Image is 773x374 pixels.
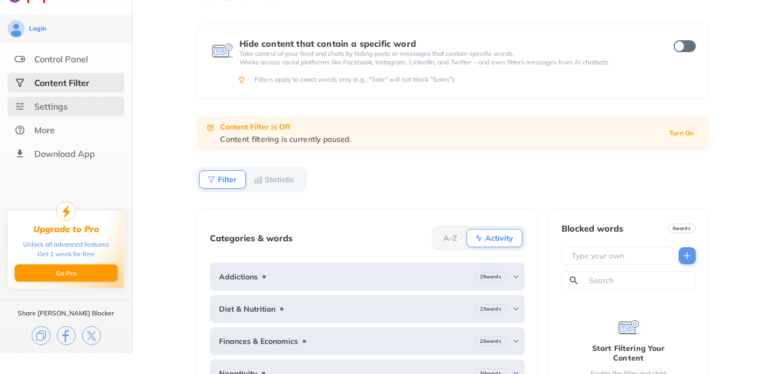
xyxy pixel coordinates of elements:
img: copy.svg [32,326,50,345]
b: Content Filter is Off [220,122,290,132]
img: upgrade-to-pro.svg [56,202,76,221]
div: Filters apply to exact words only (e.g., "Sale" will not block "Sales"). [254,75,694,84]
div: Content filtering is currently paused. [220,134,657,144]
b: 25 words [480,337,501,345]
b: Activity [485,235,513,241]
b: A-Z [443,235,457,241]
input: Search [588,275,691,286]
p: Take control of your feed and chats by hiding posts or messages that contain specific words. [239,49,654,58]
b: 23 words [480,305,501,313]
div: Unlock all advanced features [23,240,109,249]
img: about.svg [14,125,25,135]
div: Login [29,24,46,33]
div: Share [PERSON_NAME] Blocker [18,309,114,318]
input: Type your own [571,250,669,261]
div: Categories & words [210,233,293,243]
b: 0 words [673,225,691,232]
img: download-app.svg [14,148,25,159]
div: More [34,125,55,135]
div: Settings [34,101,68,112]
b: Addictions [219,272,258,281]
div: Get 1 week for free [38,249,94,259]
img: features.svg [14,54,25,64]
img: x.svg [82,326,101,345]
div: Upgrade to Pro [33,224,99,234]
img: Statistic [254,175,262,184]
p: Works across social platforms like Facebook, Instagram, LinkedIn, and Twitter – and even filters ... [239,58,654,67]
img: social-selected.svg [14,77,25,88]
div: Blocked words [561,224,623,233]
div: Content Filter [34,77,89,88]
img: Filter [207,175,216,184]
img: facebook.svg [57,326,76,345]
b: Filter [218,176,237,183]
b: Statistic [265,176,294,183]
div: Hide content that contain a specific word [239,39,654,48]
img: Activity [475,234,483,242]
b: 29 words [480,273,501,280]
b: Finances & Economics [219,337,298,346]
b: Diet & Nutrition [219,305,275,313]
button: Go Pro [14,264,118,282]
img: avatar.svg [8,20,25,37]
img: settings.svg [14,101,25,112]
div: Download App [34,148,95,159]
div: Start Filtering Your Content [579,343,679,363]
b: Turn On [669,130,694,137]
div: Control Panel [34,54,88,64]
